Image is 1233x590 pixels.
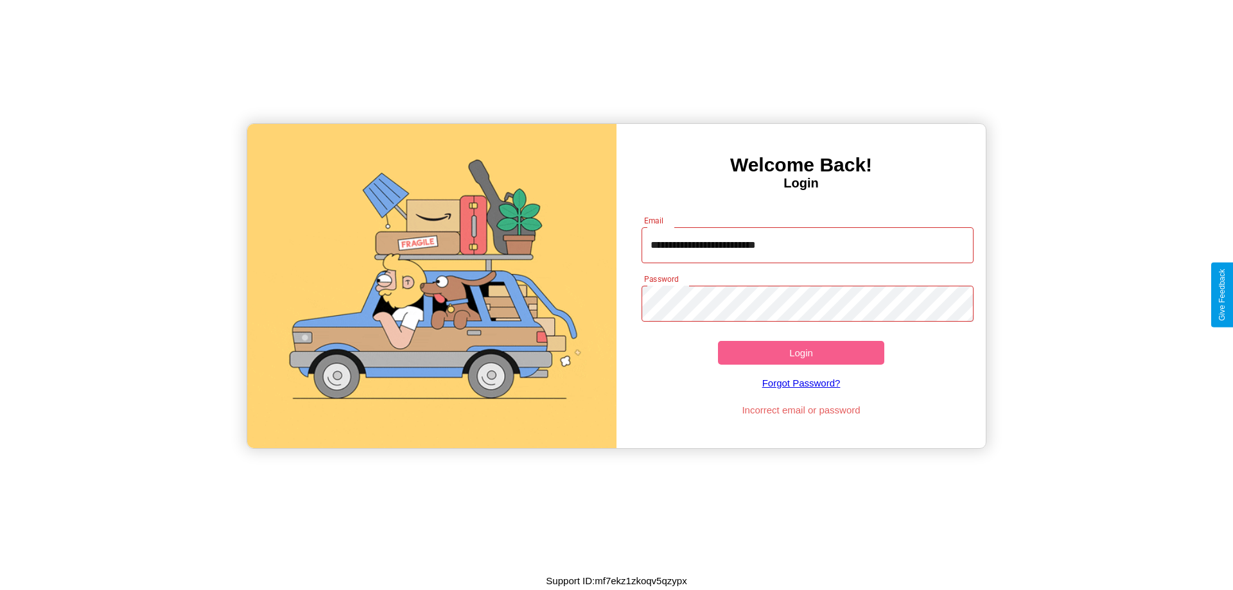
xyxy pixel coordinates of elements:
[546,572,686,589] p: Support ID: mf7ekz1zkoqv5qzypx
[616,154,986,176] h3: Welcome Back!
[616,176,986,191] h4: Login
[644,273,678,284] label: Password
[635,401,968,419] p: Incorrect email or password
[718,341,884,365] button: Login
[247,124,616,448] img: gif
[1218,269,1227,321] div: Give Feedback
[644,215,664,226] label: Email
[635,365,968,401] a: Forgot Password?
